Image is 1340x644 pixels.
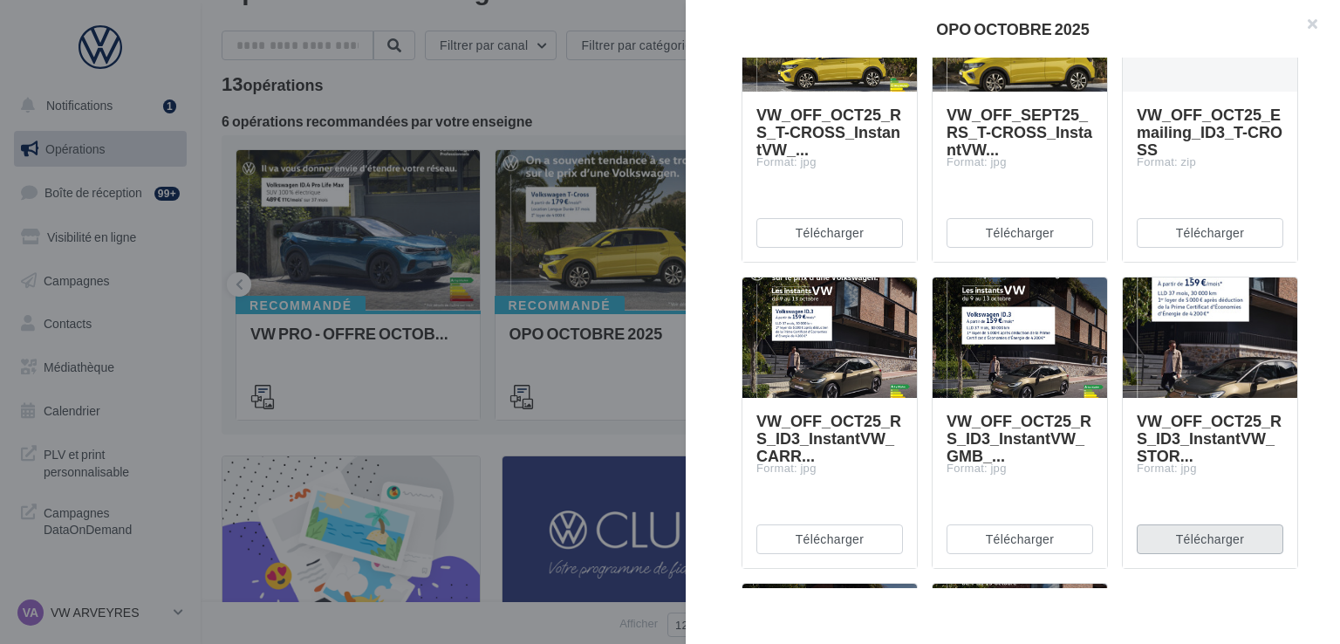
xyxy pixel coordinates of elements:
div: Domaine [90,103,134,114]
button: Télécharger [947,218,1093,248]
div: v 4.0.25 [49,28,85,42]
img: logo_orange.svg [28,28,42,42]
span: VW_OFF_OCT25_RS_ID3_InstantVW_STOR... [1137,411,1282,465]
div: Domaine: [DOMAIN_NAME] [45,45,197,59]
span: VW_OFF_OCT25_RS_ID3_InstantVW_GMB_... [947,411,1091,465]
div: Format: jpg [756,154,903,170]
div: Mots-clés [217,103,267,114]
div: Format: jpg [947,461,1093,476]
button: Télécharger [1137,218,1283,248]
div: Format: zip [1137,154,1283,170]
img: tab_keywords_by_traffic_grey.svg [198,101,212,115]
span: VW_OFF_SEPT25_RS_T-CROSS_InstantVW... [947,105,1092,159]
span: VW_OFF_OCT25_Emailing_ID3_T-CROSS [1137,105,1282,159]
button: Télécharger [1137,524,1283,554]
button: Télécharger [756,524,903,554]
span: VW_OFF_OCT25_RS_ID3_InstantVW_CARR... [756,411,901,465]
button: Télécharger [947,524,1093,554]
div: OPO OCTOBRE 2025 [714,21,1312,37]
img: tab_domain_overview_orange.svg [71,101,85,115]
div: Format: jpg [756,461,903,476]
img: website_grey.svg [28,45,42,59]
div: Format: jpg [1137,461,1283,476]
div: Format: jpg [947,154,1093,170]
span: VW_OFF_OCT25_RS_T-CROSS_InstantVW_... [756,105,901,159]
button: Télécharger [756,218,903,248]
